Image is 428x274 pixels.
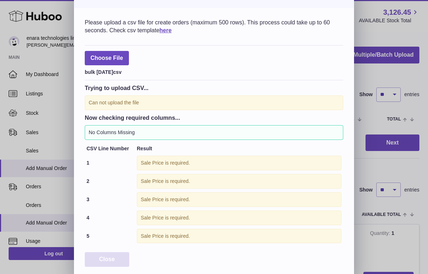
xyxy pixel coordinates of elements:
[137,211,341,225] div: Sale Price is required.
[85,125,343,140] div: No Columns Missing
[87,178,89,184] strong: 2
[159,27,172,33] a: here
[137,229,341,244] div: Sale Price is required.
[137,156,341,170] div: Sale Price is required.
[137,174,341,189] div: Sale Price is required.
[87,215,89,221] strong: 4
[87,233,89,239] strong: 5
[85,143,135,154] th: CSV Line Number
[85,252,129,267] button: Close
[85,51,129,66] span: Choose File
[87,197,89,202] strong: 3
[85,95,343,110] div: Can not upload the file
[85,19,343,34] div: Please upload a csv file for create orders (maximum 500 rows). This process could take up to 60 s...
[135,143,343,154] th: Result
[137,192,341,207] div: Sale Price is required.
[85,84,343,92] h3: Trying to upload CSV...
[99,256,115,262] span: Close
[85,114,343,122] h3: Now checking required columns...
[85,67,343,76] div: bulk [DATE]csv
[87,160,89,166] strong: 1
